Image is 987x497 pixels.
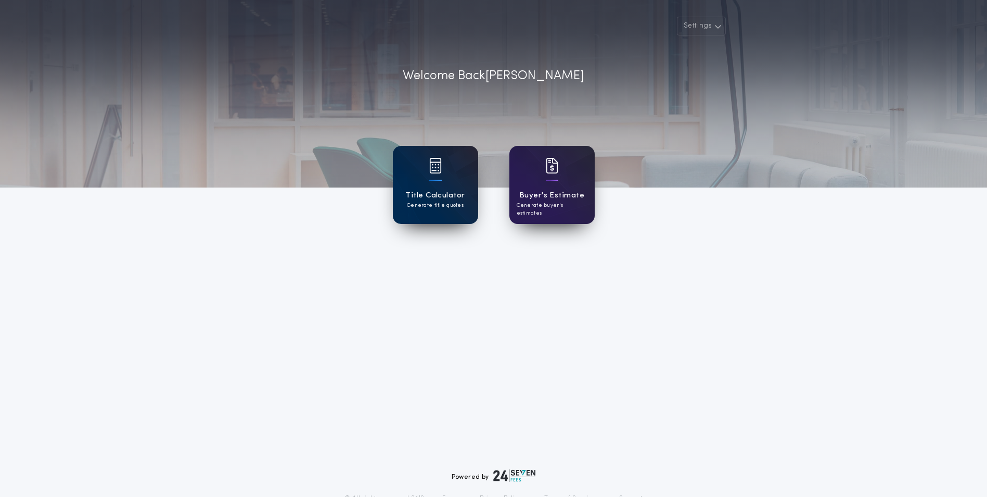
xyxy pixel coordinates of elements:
[509,146,595,224] a: card iconBuyer's EstimateGenerate buyer's estimates
[403,67,584,85] p: Welcome Back [PERSON_NAME]
[393,146,478,224] a: card iconTitle CalculatorGenerate title quotes
[546,158,558,173] img: card icon
[429,158,442,173] img: card icon
[493,469,536,482] img: logo
[452,469,536,482] div: Powered by
[405,190,465,202] h1: Title Calculator
[407,202,464,209] p: Generate title quotes
[519,190,584,202] h1: Buyer's Estimate
[517,202,587,217] p: Generate buyer's estimates
[677,17,726,35] button: Settings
